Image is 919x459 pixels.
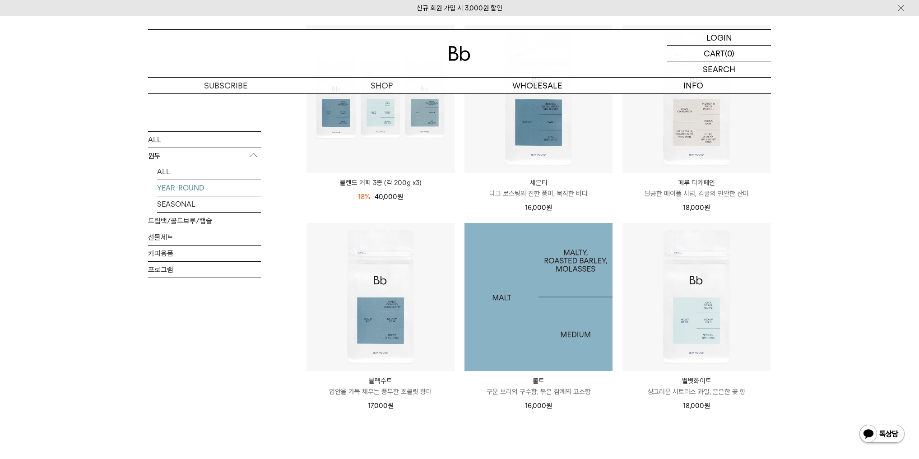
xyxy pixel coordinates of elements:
img: 블랙수트 [306,223,455,371]
a: SHOP [304,78,459,93]
span: 18,000 [683,204,710,212]
p: SEARCH [703,61,735,77]
span: 16,000 [525,402,552,410]
a: SUBSCRIBE [148,78,304,93]
span: 원 [704,204,710,212]
a: 프로그램 [148,261,261,277]
p: 페루 디카페인 [622,177,770,188]
span: 17,000 [368,402,394,410]
img: 블렌드 커피 3종 (각 200g x3) [306,25,455,173]
p: CART [704,46,725,61]
a: 선물세트 [148,229,261,245]
a: 벨벳화이트 싱그러운 시트러스 과일, 은은한 꽃 향 [622,376,770,397]
p: WHOLESALE [459,78,615,93]
p: 다크 로스팅의 진한 풍미, 묵직한 바디 [464,188,613,199]
a: 블랙수트 입안을 가득 채우는 풍부한 초콜릿 향미 [306,376,455,397]
p: (0) [725,46,734,61]
span: 원 [546,402,552,410]
a: 신규 회원 가입 시 3,000원 할인 [417,4,502,12]
img: 로고 [449,46,470,61]
a: SEASONAL [157,196,261,212]
a: 세븐티 다크 로스팅의 진한 풍미, 묵직한 바디 [464,177,613,199]
span: 원 [397,193,403,201]
p: 블랙수트 [306,376,455,386]
img: 페루 디카페인 [622,25,770,173]
a: 몰트 [464,223,613,371]
a: 블렌드 커피 3종 (각 200g x3) [306,177,455,188]
a: CART (0) [667,46,771,61]
p: 싱그러운 시트러스 과일, 은은한 꽃 향 [622,386,770,397]
a: ALL [148,131,261,147]
p: 원두 [148,148,261,164]
img: 카카오톡 채널 1:1 채팅 버튼 [859,424,905,445]
p: 몰트 [464,376,613,386]
img: 1000000026_add2_06.jpg [464,223,613,371]
a: LOGIN [667,30,771,46]
img: 벨벳화이트 [622,223,770,371]
a: 몰트 구운 보리의 구수함, 볶은 참깨의 고소함 [464,376,613,397]
span: 18,000 [683,402,710,410]
span: 원 [546,204,552,212]
p: 구운 보리의 구수함, 볶은 참깨의 고소함 [464,386,613,397]
a: ALL [157,163,261,179]
p: 입안을 가득 채우는 풍부한 초콜릿 향미 [306,386,455,397]
img: 세븐티 [464,25,613,173]
a: 커피용품 [148,245,261,261]
p: INFO [615,78,771,93]
span: 원 [704,402,710,410]
span: 40,000 [375,193,403,201]
div: 18% [358,191,370,202]
p: 벨벳화이트 [622,376,770,386]
span: 16,000 [525,204,552,212]
a: YEAR-ROUND [157,180,261,195]
p: LOGIN [706,30,732,45]
a: 드립백/콜드브루/캡슐 [148,213,261,228]
p: 세븐티 [464,177,613,188]
p: 달콤한 메이플 시럽, 감귤의 편안한 산미 [622,188,770,199]
span: 원 [388,402,394,410]
a: 페루 디카페인 달콤한 메이플 시럽, 감귤의 편안한 산미 [622,177,770,199]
